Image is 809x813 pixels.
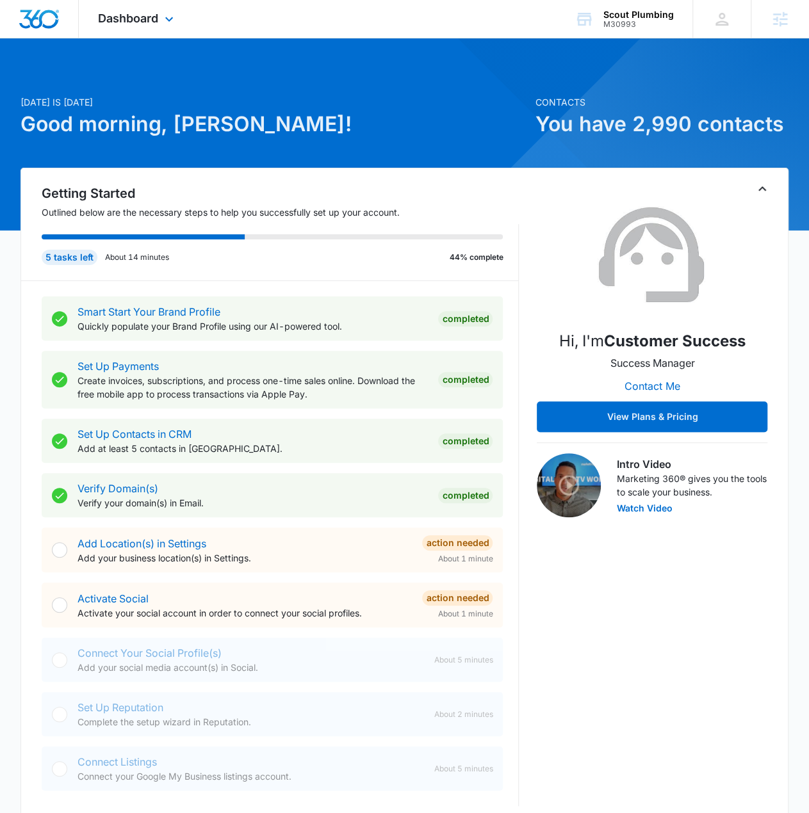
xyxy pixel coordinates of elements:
button: View Plans & Pricing [537,401,767,432]
span: Dashboard [98,12,158,25]
span: About 1 minute [437,608,493,620]
strong: Customer Success [604,332,746,350]
h3: Intro Video [616,456,767,472]
p: Create invoices, subscriptions, and process one-time sales online. Download the free mobile app t... [78,374,429,401]
div: Completed [438,433,493,449]
p: Connect your Google My Business listings account. [78,769,424,783]
div: Completed [438,372,493,387]
p: Outlined below are the necessary steps to help you successfully set up your account. [42,205,519,219]
div: Completed [438,311,493,326]
div: account name [603,10,674,20]
div: Completed [438,488,493,503]
button: Contact Me [612,371,693,401]
button: Watch Video [616,504,672,513]
p: Hi, I'm [559,330,746,353]
p: Marketing 360® gives you the tools to scale your business. [616,472,767,499]
a: Set Up Contacts in CRM [78,428,192,440]
p: Contacts [535,95,789,109]
span: About 5 minutes [434,654,493,666]
p: Quickly populate your Brand Profile using our AI-powered tool. [78,319,429,333]
span: About 2 minutes [434,709,493,720]
a: Set Up Payments [78,360,159,373]
span: About 1 minute [437,553,493,565]
div: account id [603,20,674,29]
img: Intro Video [537,453,601,517]
button: Toggle Collapse [755,181,770,197]
p: Add at least 5 contacts in [GEOGRAPHIC_DATA]. [78,442,429,455]
p: Complete the setup wizard in Reputation. [78,715,424,728]
div: Action Needed [422,590,493,606]
h2: Getting Started [42,184,519,203]
p: Verify your domain(s) in Email. [78,496,429,510]
a: Activate Social [78,592,149,605]
p: Activate your social account in order to connect your social profiles. [78,606,413,620]
p: Add your social media account(s) in Social. [78,661,424,674]
p: 44% complete [449,252,503,263]
p: Add your business location(s) in Settings. [78,551,413,565]
a: Smart Start Your Brand Profile [78,305,220,318]
h1: Good morning, [PERSON_NAME]! [20,109,528,140]
img: Customer Success [588,191,716,319]
p: About 14 minutes [105,252,169,263]
h1: You have 2,990 contacts [535,109,789,140]
div: 5 tasks left [42,250,97,265]
div: Action Needed [422,535,493,551]
a: Verify Domain(s) [78,482,158,495]
span: About 5 minutes [434,763,493,775]
p: Success Manager [610,355,694,371]
a: Add Location(s) in Settings [78,537,206,550]
p: [DATE] is [DATE] [20,95,528,109]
